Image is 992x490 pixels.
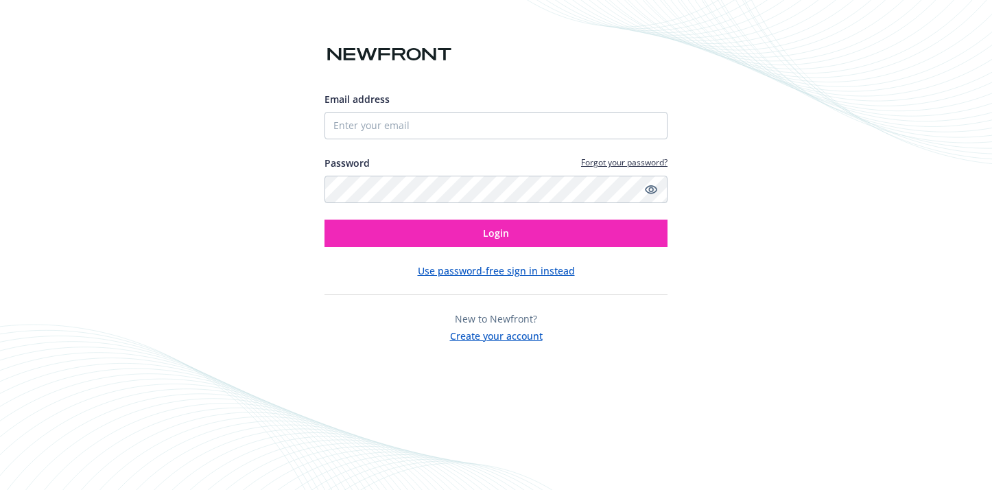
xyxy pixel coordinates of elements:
span: Email address [324,93,390,106]
a: Show password [643,181,659,198]
span: New to Newfront? [455,312,537,325]
input: Enter your password [324,176,668,203]
button: Create your account [450,326,543,343]
label: Password [324,156,370,170]
button: Use password-free sign in instead [418,264,575,278]
button: Login [324,220,668,247]
span: Login [483,226,509,240]
img: Newfront logo [324,43,454,67]
a: Forgot your password? [581,156,668,168]
input: Enter your email [324,112,668,139]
